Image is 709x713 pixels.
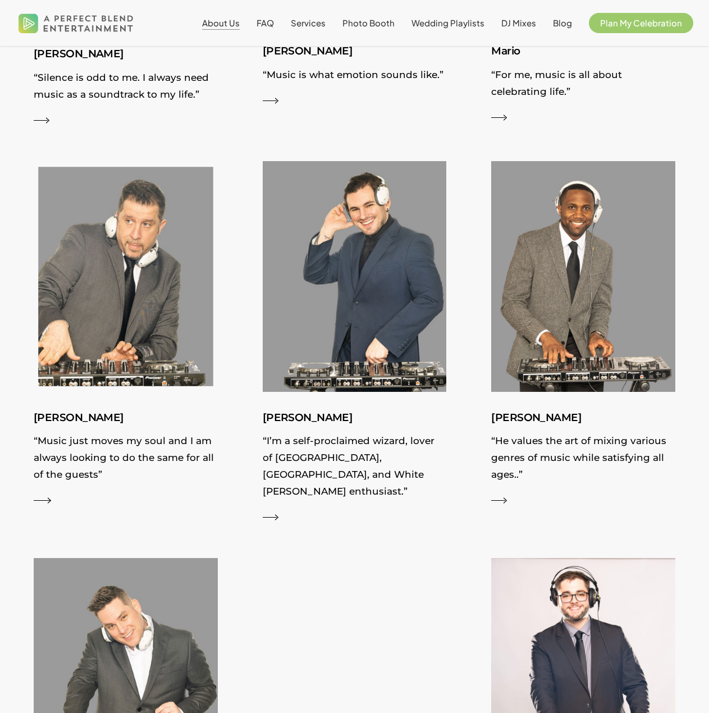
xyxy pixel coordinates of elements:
a: Blog [553,19,572,28]
img: A Perfect Blend Entertainment [16,4,136,42]
a: Wedding Playlists [411,19,484,28]
h3: [PERSON_NAME] [263,409,447,427]
h3: [PERSON_NAME] [34,45,218,63]
h3: [PERSON_NAME] [491,409,675,427]
p: “Silence is odd to me. I always need music as a soundtrack to my life.” [34,69,218,108]
a: FAQ [257,19,274,28]
h3: [PERSON_NAME] [263,42,447,60]
span: FAQ [257,17,274,28]
span: Plan My Celebration [600,17,682,28]
a: Services [291,19,326,28]
a: Plan My Celebration [589,19,693,28]
p: “Music is what emotion sounds like.” [263,66,447,89]
a: Photo Booth [342,19,395,28]
span: DJ Mixes [501,17,536,28]
span: Wedding Playlists [411,17,484,28]
p: “I’m a self-proclaimed wizard, lover of [GEOGRAPHIC_DATA], [GEOGRAPHIC_DATA], and White [PERSON_N... [263,432,447,505]
span: Blog [553,17,572,28]
h3: Mario [491,42,675,60]
p: “For me, music is all about celebrating life.” [491,66,675,106]
p: “He values the art of mixing various genres of music while satisfying all ages..” [491,432,675,488]
a: DJ Mixes [501,19,536,28]
span: Services [291,17,326,28]
p: “Music just moves my soul and I am always looking to do the same for all of the guests” [34,432,218,488]
span: Photo Booth [342,17,395,28]
a: About Us [202,19,240,28]
span: About Us [202,17,240,28]
h3: [PERSON_NAME] [34,409,218,427]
